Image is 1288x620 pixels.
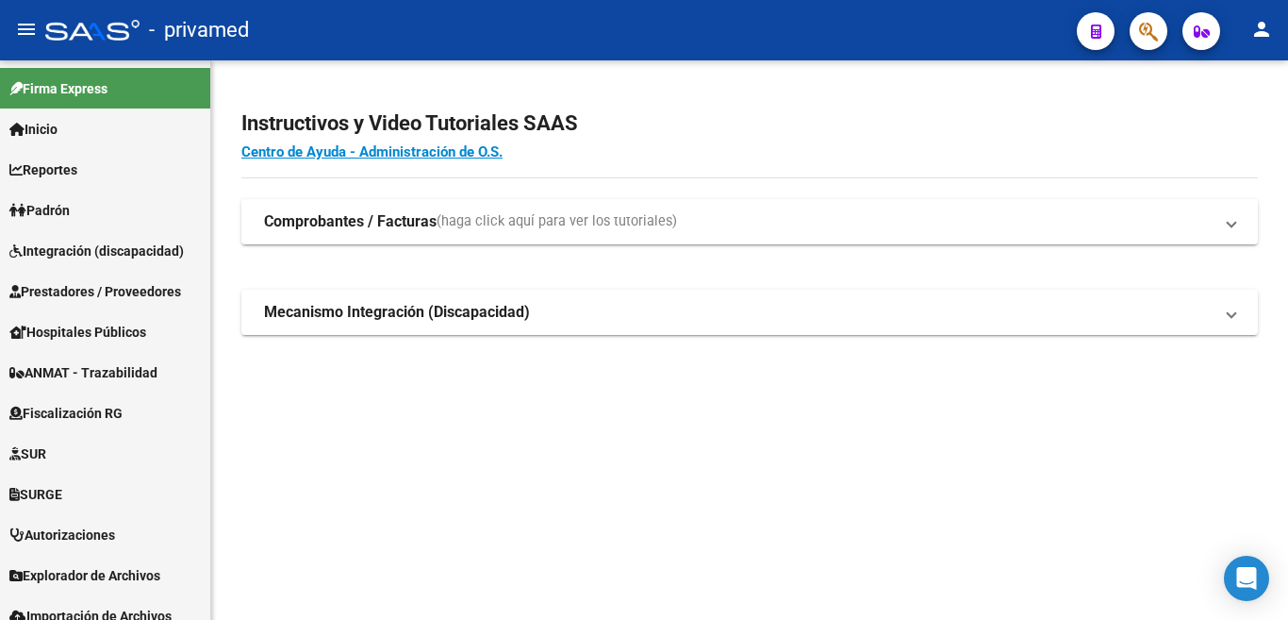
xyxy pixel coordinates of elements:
[241,106,1258,142] h2: Instructivos y Video Tutoriales SAAS
[9,444,46,464] span: SUR
[9,78,107,99] span: Firma Express
[264,302,530,323] strong: Mecanismo Integración (Discapacidad)
[241,199,1258,244] mat-expansion-panel-header: Comprobantes / Facturas(haga click aquí para ver los tutoriales)
[9,241,184,261] span: Integración (discapacidad)
[437,211,677,232] span: (haga click aquí para ver los tutoriales)
[9,565,160,586] span: Explorador de Archivos
[9,281,181,302] span: Prestadores / Proveedores
[241,143,503,160] a: Centro de Ayuda - Administración de O.S.
[1250,18,1273,41] mat-icon: person
[9,525,115,545] span: Autorizaciones
[9,119,58,140] span: Inicio
[9,362,157,383] span: ANMAT - Trazabilidad
[9,484,62,505] span: SURGE
[9,200,70,221] span: Padrón
[9,159,77,180] span: Reportes
[149,9,249,51] span: - privamed
[264,211,437,232] strong: Comprobantes / Facturas
[241,290,1258,335] mat-expansion-panel-header: Mecanismo Integración (Discapacidad)
[9,322,146,343] span: Hospitales Públicos
[9,403,123,424] span: Fiscalización RG
[1224,556,1269,601] div: Open Intercom Messenger
[15,18,38,41] mat-icon: menu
